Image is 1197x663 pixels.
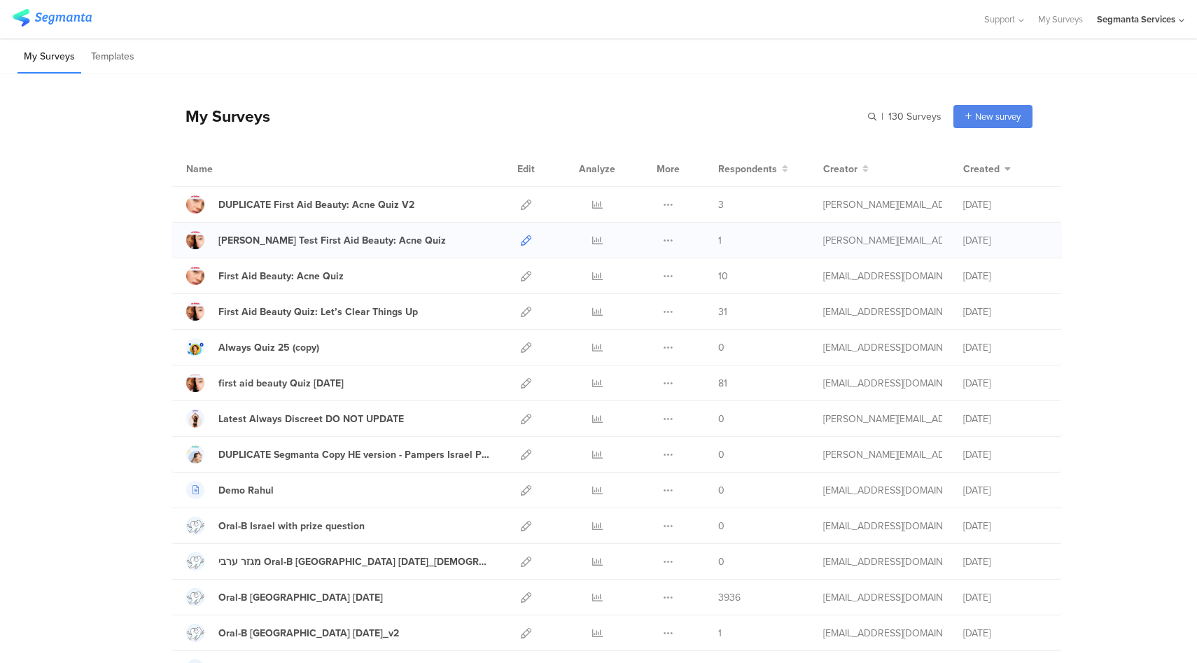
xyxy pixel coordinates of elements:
span: 3 [718,197,724,212]
span: New survey [975,110,1021,123]
div: Demo Rahul [218,483,274,498]
span: 81 [718,376,727,391]
div: [DATE] [963,269,1047,284]
button: Respondents [718,162,788,176]
div: shai@segmanta.com [823,519,942,533]
span: 0 [718,554,724,569]
button: Creator [823,162,869,176]
div: [DATE] [963,519,1047,533]
div: Always Quiz 25 (copy) [218,340,319,355]
a: Latest Always Discreet DO NOT UPDATE [186,410,404,428]
div: [DATE] [963,554,1047,569]
div: Riel Test First Aid Beauty: Acne Quiz [218,233,446,248]
a: Oral-B [GEOGRAPHIC_DATA] [DATE] [186,588,383,606]
div: More [653,151,683,186]
a: [PERSON_NAME] Test First Aid Beauty: Acne Quiz [186,231,446,249]
div: Latest Always Discreet DO NOT UPDATE [218,412,404,426]
div: Oral-B Israel Dec 2024 [218,590,383,605]
div: Analyze [576,151,618,186]
div: riel@segmanta.com [823,197,942,212]
span: 3936 [718,590,741,605]
span: 1 [718,626,722,641]
div: [DATE] [963,197,1047,212]
div: Name [186,162,270,176]
span: 1 [718,233,722,248]
div: riel@segmanta.com [823,412,942,426]
div: [DATE] [963,483,1047,498]
div: My Surveys [171,104,270,128]
div: [DATE] [963,305,1047,319]
div: [DATE] [963,590,1047,605]
span: Support [984,13,1015,26]
div: First Aid Beauty Quiz: Let’s Clear Things Up [218,305,418,319]
span: 0 [718,340,724,355]
div: eliran@segmanta.com [823,305,942,319]
div: eliran@segmanta.com [823,590,942,605]
div: channelle@segmanta.com [823,269,942,284]
div: Segmanta Services [1097,13,1175,26]
div: DUPLICATE Segmanta Copy HE version - Pampers Israel Product Recommender [218,447,490,462]
a: first aid beauty Quiz [DATE] [186,374,344,392]
span: 31 [718,305,727,319]
span: 0 [718,447,724,462]
div: eliran@segmanta.com [823,376,942,391]
span: Creator [823,162,857,176]
a: Always Quiz 25 (copy) [186,338,319,356]
div: riel@segmanta.com [823,233,942,248]
div: [DATE] [963,447,1047,462]
a: DUPLICATE First Aid Beauty: Acne Quiz V2 [186,195,414,214]
div: Oral-B Israel Dec 2024_v2 [218,626,399,641]
span: 0 [718,519,724,533]
img: segmanta logo [13,9,92,27]
div: [DATE] [963,233,1047,248]
a: First Aid Beauty Quiz: Let’s Clear Things Up [186,302,418,321]
div: shai@segmanta.com [823,483,942,498]
a: Demo Rahul [186,481,274,499]
a: Oral-B Israel with prize question [186,517,365,535]
div: gillat@segmanta.com [823,340,942,355]
div: shai@segmanta.com [823,626,942,641]
div: riel@segmanta.com [823,447,942,462]
span: | [879,109,885,124]
span: 0 [718,483,724,498]
li: My Surveys [17,41,81,74]
div: Oral-B Israel with prize question [218,519,365,533]
a: DUPLICATE Segmanta Copy HE version - Pampers Israel Product Recommender [186,445,490,463]
li: Templates [85,41,141,74]
div: [DATE] [963,412,1047,426]
a: Oral-B [GEOGRAPHIC_DATA] [DATE]_v2 [186,624,399,642]
div: first aid beauty Quiz July 25 [218,376,344,391]
span: Respondents [718,162,777,176]
button: Created [963,162,1011,176]
div: [DATE] [963,340,1047,355]
a: First Aid Beauty: Acne Quiz [186,267,344,285]
div: מגזר ערבי Oral-B Israel Dec 2024_Female Version [218,554,490,569]
div: First Aid Beauty: Acne Quiz [218,269,344,284]
span: 130 Surveys [888,109,941,124]
span: 10 [718,269,728,284]
div: eliran@segmanta.com [823,554,942,569]
div: DUPLICATE First Aid Beauty: Acne Quiz V2 [218,197,414,212]
div: Edit [511,151,541,186]
div: [DATE] [963,626,1047,641]
span: 0 [718,412,724,426]
a: מגזר ערבי Oral-B [GEOGRAPHIC_DATA] [DATE]_[DEMOGRAPHIC_DATA] Version [186,552,490,571]
div: [DATE] [963,376,1047,391]
span: Created [963,162,1000,176]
